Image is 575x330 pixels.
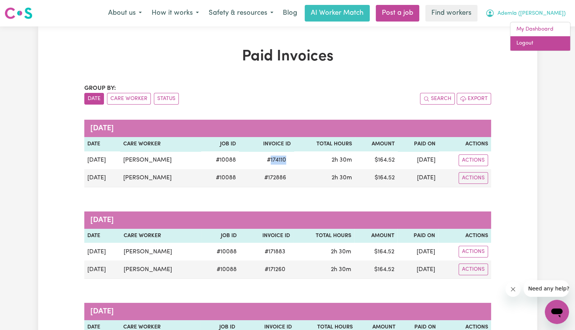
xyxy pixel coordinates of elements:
a: Find workers [425,5,477,22]
button: How it works [147,5,204,21]
td: # 10088 [201,151,239,169]
th: Amount [354,229,397,243]
span: # 172886 [260,173,291,182]
td: [DATE] [398,169,439,187]
th: Total Hours [293,229,355,243]
span: 2 hours 30 minutes [332,157,352,163]
span: 2 hours 30 minutes [332,175,352,181]
a: AI Worker Match [305,5,370,22]
th: Total Hours [294,137,355,151]
a: Post a job [376,5,419,22]
button: Export [457,93,491,105]
h1: Paid Invoices [84,48,491,66]
button: sort invoices by paid status [154,93,179,105]
td: [DATE] [397,243,438,261]
span: # 174110 [262,156,291,165]
span: Group by: [84,85,116,91]
th: Invoice ID [240,229,293,243]
span: 2 hours 30 minutes [331,267,351,273]
iframe: Message from company [524,280,569,297]
button: Actions [459,246,488,258]
td: [DATE] [398,151,439,169]
th: Paid On [398,137,439,151]
td: $ 164.52 [354,243,397,261]
th: Care Worker [120,137,200,151]
img: Careseekers logo [5,6,33,20]
button: sort invoices by date [84,93,104,105]
th: Actions [439,137,491,151]
button: Actions [459,264,488,275]
td: [DATE] [397,261,438,279]
td: [PERSON_NAME] [121,261,201,279]
td: # 10088 [201,169,239,187]
td: [DATE] [84,169,121,187]
caption: [DATE] [84,303,491,320]
span: # 171260 [260,265,290,274]
th: Date [84,137,121,151]
caption: [DATE] [84,120,491,137]
th: Actions [438,229,491,243]
button: My Account [480,5,570,21]
td: $ 164.52 [354,261,397,279]
td: [PERSON_NAME] [120,169,200,187]
div: My Account [510,22,570,51]
a: Careseekers logo [5,5,33,22]
td: $ 164.52 [355,151,398,169]
td: [PERSON_NAME] [121,243,201,261]
td: [DATE] [84,261,121,279]
a: Blog [278,5,302,22]
iframe: Button to launch messaging window [545,300,569,324]
iframe: Close message [505,282,521,297]
button: Safety & resources [204,5,278,21]
span: Need any help? [5,5,46,11]
td: [DATE] [84,151,121,169]
th: Paid On [397,229,438,243]
button: sort invoices by care worker [107,93,151,105]
button: Search [420,93,455,105]
th: Date [84,229,121,243]
a: Logout [510,36,570,51]
a: My Dashboard [510,22,570,37]
td: [PERSON_NAME] [120,151,200,169]
td: [DATE] [84,243,121,261]
button: Actions [459,172,488,184]
span: Ademla ([PERSON_NAME]) [498,9,566,18]
th: Amount [355,137,398,151]
th: Job ID [201,137,239,151]
caption: [DATE] [84,211,491,229]
th: Care Worker [121,229,201,243]
td: # 10088 [201,243,240,261]
span: 2 hours 30 minutes [331,249,351,255]
td: $ 164.52 [355,169,398,187]
th: Job ID [201,229,240,243]
td: # 10088 [201,261,240,279]
button: Actions [459,154,488,166]
span: # 171883 [260,247,290,256]
th: Invoice ID [239,137,293,151]
button: About us [103,5,147,21]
